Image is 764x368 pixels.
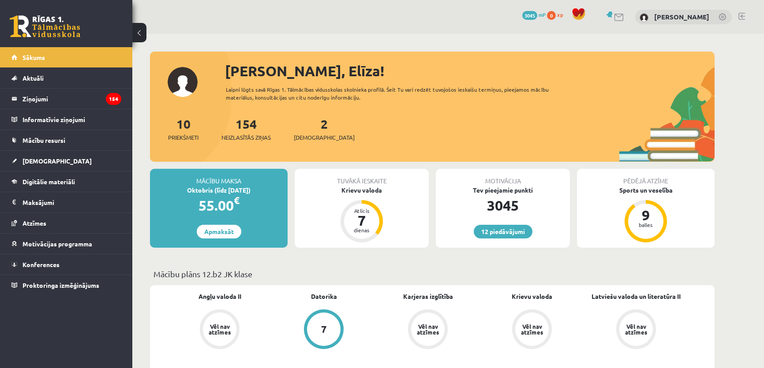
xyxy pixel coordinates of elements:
[168,116,198,142] a: 10Priekšmeti
[577,186,715,195] div: Sports un veselība
[11,254,121,275] a: Konferences
[10,15,80,37] a: Rīgas 1. Tālmācības vidusskola
[106,93,121,105] i: 154
[22,53,45,61] span: Sākums
[11,234,121,254] a: Motivācijas programma
[22,109,121,130] legend: Informatīvie ziņojumi
[592,292,681,301] a: Latviešu valoda un literatūra II
[295,169,429,186] div: Tuvākā ieskaite
[436,186,570,195] div: Tev pieejamie punkti
[557,11,563,18] span: xp
[221,133,271,142] span: Neizlasītās ziņas
[11,130,121,150] a: Mācību resursi
[539,11,546,18] span: mP
[633,222,659,227] div: balles
[311,292,337,301] a: Datorika
[150,195,288,216] div: 55.00
[11,151,121,171] a: [DEMOGRAPHIC_DATA]
[11,47,121,67] a: Sākums
[221,116,271,142] a: 154Neizlasītās ziņas
[474,225,532,238] a: 12 piedāvājumi
[22,178,75,186] span: Digitālie materiāli
[22,157,92,165] span: [DEMOGRAPHIC_DATA]
[633,208,659,222] div: 9
[22,281,99,289] span: Proktoringa izmēģinājums
[654,12,709,21] a: [PERSON_NAME]
[584,309,688,351] a: Vēl nav atzīmes
[22,192,121,212] legend: Maksājumi
[11,213,121,233] a: Atzīmes
[198,292,241,301] a: Angļu valoda II
[624,323,648,335] div: Vēl nav atzīmes
[436,195,570,216] div: 3045
[11,171,121,192] a: Digitālie materiāli
[207,323,232,335] div: Vēl nav atzīmes
[376,309,480,351] a: Vēl nav atzīmes
[226,85,565,101] div: Laipni lūgts savā Rīgas 1. Tālmācības vidusskolas skolnieka profilā. Šeit Tu vari redzēt tuvojošo...
[225,60,715,82] div: [PERSON_NAME], Elīza!
[11,109,121,130] a: Informatīvie ziņojumi
[11,89,121,109] a: Ziņojumi154
[150,186,288,195] div: Oktobris (līdz [DATE])
[348,208,375,213] div: Atlicis
[640,13,648,22] img: Elīza Maulvurfa
[480,309,584,351] a: Vēl nav atzīmes
[22,89,121,109] legend: Ziņojumi
[295,186,429,244] a: Krievu valoda Atlicis 7 dienas
[403,292,453,301] a: Karjeras izglītība
[436,169,570,186] div: Motivācija
[348,227,375,233] div: dienas
[512,292,552,301] a: Krievu valoda
[168,309,272,351] a: Vēl nav atzīmes
[234,194,240,207] span: €
[522,11,546,18] a: 3045 mP
[577,169,715,186] div: Pēdējā atzīme
[294,133,355,142] span: [DEMOGRAPHIC_DATA]
[22,219,46,227] span: Atzīmes
[11,275,121,295] a: Proktoringa izmēģinājums
[520,323,544,335] div: Vēl nav atzīmes
[11,68,121,88] a: Aktuāli
[321,324,327,334] div: 7
[22,260,60,268] span: Konferences
[294,116,355,142] a: 2[DEMOGRAPHIC_DATA]
[522,11,537,20] span: 3045
[11,192,121,212] a: Maksājumi
[295,186,429,195] div: Krievu valoda
[22,74,44,82] span: Aktuāli
[168,133,198,142] span: Priekšmeti
[272,309,376,351] a: 7
[577,186,715,244] a: Sports un veselība 9 balles
[22,136,65,144] span: Mācību resursi
[22,240,92,248] span: Motivācijas programma
[150,169,288,186] div: Mācību maksa
[154,268,711,280] p: Mācību plāns 12.b2 JK klase
[547,11,556,20] span: 0
[348,213,375,227] div: 7
[416,323,440,335] div: Vēl nav atzīmes
[197,225,241,238] a: Apmaksāt
[547,11,567,18] a: 0 xp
